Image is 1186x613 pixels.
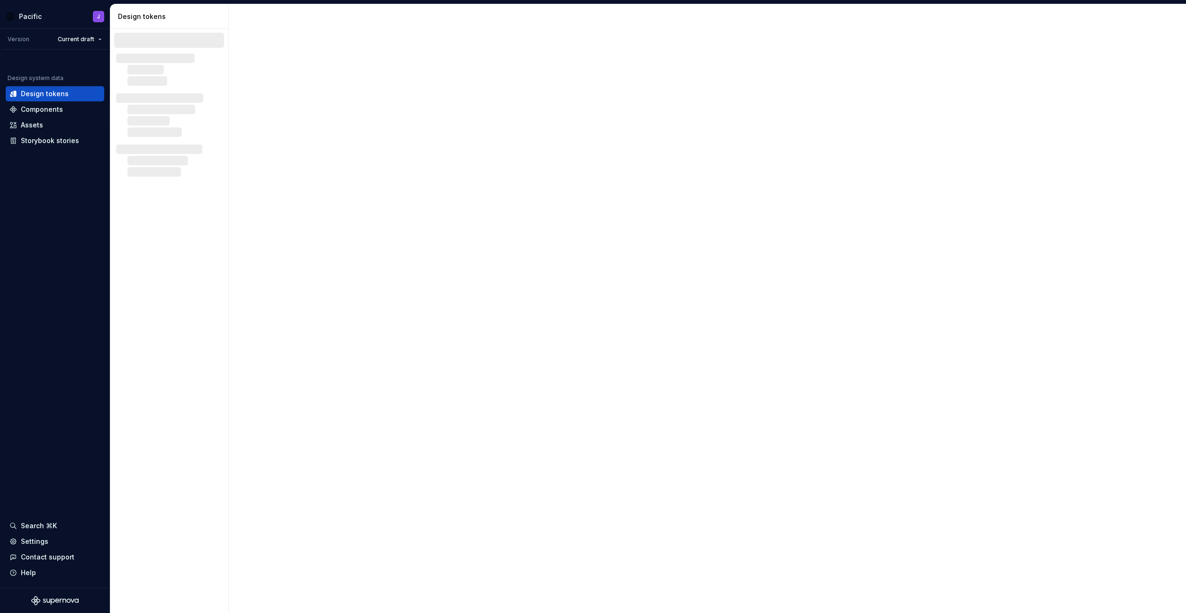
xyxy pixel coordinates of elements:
a: Storybook stories [6,133,104,148]
div: Design tokens [118,12,225,21]
div: Help [21,568,36,577]
svg: Supernova Logo [31,596,79,605]
button: PacificJ [2,6,108,27]
a: Design tokens [6,86,104,101]
div: Search ⌘K [21,521,57,531]
span: Current draft [58,36,94,43]
div: Pacific [19,12,42,21]
div: Contact support [21,552,74,562]
div: Design system data [8,74,63,82]
div: Version [8,36,29,43]
button: Help [6,565,104,580]
div: J [97,13,100,20]
div: Design tokens [21,89,69,99]
a: Settings [6,534,104,549]
button: Current draft [54,33,106,46]
div: Settings [21,537,48,546]
a: Assets [6,117,104,133]
button: Contact support [6,550,104,565]
a: Components [6,102,104,117]
div: Storybook stories [21,136,79,145]
div: Components [21,105,63,114]
button: Search ⌘K [6,518,104,533]
div: Assets [21,120,43,130]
